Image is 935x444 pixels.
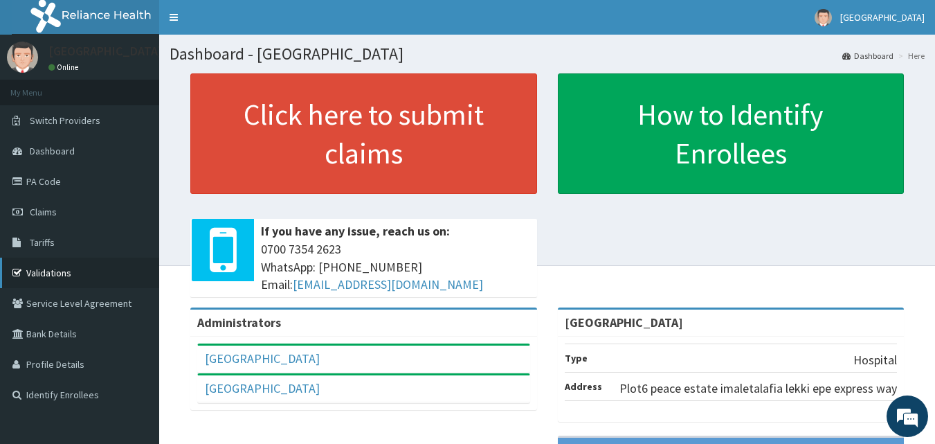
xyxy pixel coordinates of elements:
[190,73,537,194] a: Click here to submit claims
[48,62,82,72] a: Online
[619,380,897,398] p: Plot6 peace estate imaletalafia lekki epe express way
[261,223,450,239] b: If you have any issue, reach us on:
[261,240,530,294] span: 0700 7354 2623 WhatsApp: [PHONE_NUMBER] Email:
[7,42,38,73] img: User Image
[565,380,602,393] b: Address
[205,350,320,366] a: [GEOGRAPHIC_DATA]
[30,206,57,218] span: Claims
[565,352,588,364] b: Type
[7,296,264,345] textarea: Type your message and hit 'Enter'
[205,380,320,396] a: [GEOGRAPHIC_DATA]
[815,9,832,26] img: User Image
[565,314,683,330] strong: [GEOGRAPHIC_DATA]
[895,50,925,62] li: Here
[26,69,56,104] img: d_794563401_company_1708531726252_794563401
[853,351,897,369] p: Hospital
[80,134,191,274] span: We're online!
[30,114,100,127] span: Switch Providers
[842,50,893,62] a: Dashboard
[227,7,260,40] div: Minimize live chat window
[30,236,55,249] span: Tariffs
[558,73,905,194] a: How to Identify Enrollees
[293,276,483,292] a: [EMAIL_ADDRESS][DOMAIN_NAME]
[72,78,233,96] div: Chat with us now
[840,11,925,24] span: [GEOGRAPHIC_DATA]
[30,145,75,157] span: Dashboard
[170,45,925,63] h1: Dashboard - [GEOGRAPHIC_DATA]
[197,314,281,330] b: Administrators
[48,45,163,57] p: [GEOGRAPHIC_DATA]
